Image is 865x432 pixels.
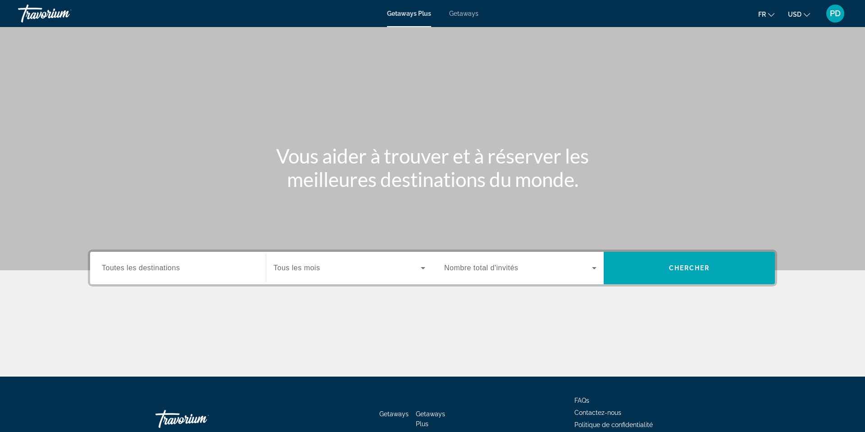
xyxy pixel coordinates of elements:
button: Search [604,252,775,284]
a: Getaways Plus [416,410,445,427]
a: Politique de confidentialité [574,421,653,428]
span: Nombre total d'invités [444,264,518,272]
a: Getaways [379,410,409,418]
a: FAQs [574,397,589,404]
button: Change currency [788,8,810,21]
a: Getaways [449,10,478,17]
span: Chercher [669,264,710,272]
input: Select destination [102,263,254,274]
a: Getaways Plus [387,10,431,17]
a: Travorium [18,2,108,25]
button: Change language [758,8,774,21]
span: USD [788,11,801,18]
span: fr [758,11,766,18]
button: User Menu [824,4,847,23]
span: Toutes les destinations [102,264,180,272]
a: Contactez-nous [574,409,621,416]
div: Search widget [90,252,775,284]
span: Tous les mois [273,264,320,272]
span: PD [830,9,841,18]
h1: Vous aider à trouver et à réserver les meilleures destinations du monde. [264,144,601,191]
